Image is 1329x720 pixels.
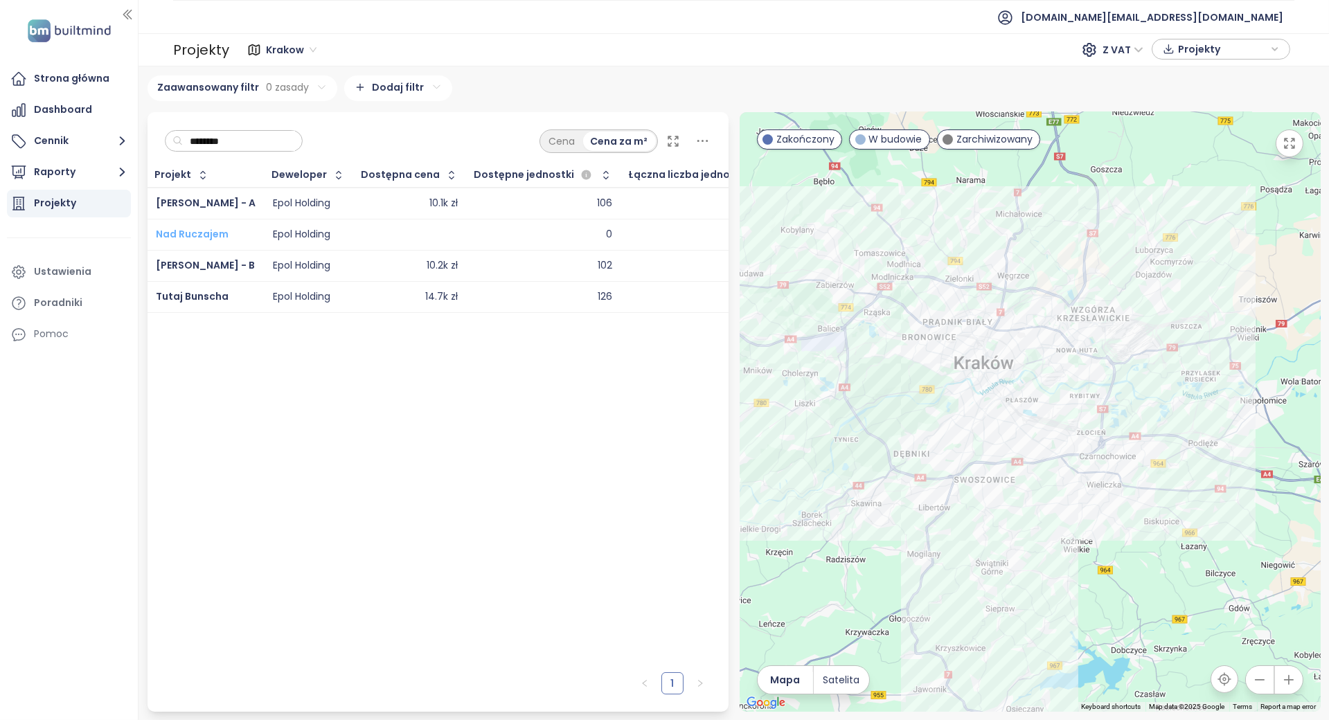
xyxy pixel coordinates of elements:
[156,227,229,241] a: Nad Ruczajem
[641,679,649,687] span: left
[634,672,656,694] li: Poprzednia strona
[956,132,1033,147] span: Zarchiwizowany
[1233,703,1253,710] a: Terms (opens in new tab)
[156,289,229,303] a: Tutaj Bunscha
[7,258,131,286] a: Ustawienia
[155,170,192,179] div: Projekt
[7,321,131,348] div: Pomoc
[272,170,328,179] div: Deweloper
[606,228,612,241] div: 0
[1082,702,1141,712] button: Keyboard shortcuts
[743,694,789,712] a: Open this area in Google Maps (opens a new window)
[662,673,683,694] a: 1
[34,70,109,87] div: Strona główna
[173,36,229,64] div: Projekty
[34,294,82,312] div: Poradniki
[273,228,330,241] div: Epol Holding
[273,260,330,272] div: Epol Holding
[344,75,452,101] div: Dodaj filtr
[696,679,704,687] span: right
[1178,39,1267,60] span: Projekty
[689,672,711,694] li: Następna strona
[427,260,458,272] div: 10.2k zł
[869,132,922,147] span: W budowie
[34,101,92,118] div: Dashboard
[156,258,255,272] a: [PERSON_NAME] - B
[542,132,583,151] div: Cena
[273,291,330,303] div: Epol Holding
[266,39,316,60] span: Krakow
[1261,703,1317,710] a: Report a map error
[267,80,310,95] span: 0 zasady
[7,96,131,124] a: Dashboard
[474,170,575,179] span: Dostępne jednostki
[629,170,753,179] div: Łączna liczba jednostek
[7,159,131,186] button: Raporty
[598,291,612,303] div: 126
[770,672,800,687] span: Mapa
[24,17,115,45] img: logo
[273,197,330,210] div: Epol Holding
[7,190,131,217] a: Projekty
[1150,703,1225,710] span: Map data ©2025 Google
[598,260,612,272] div: 102
[425,291,458,303] div: 14.7k zł
[474,167,595,183] div: Dostępne jednostki
[429,197,458,210] div: 10.1k zł
[34,195,76,212] div: Projekty
[743,694,789,712] img: Google
[7,65,131,93] a: Strona główna
[7,127,131,155] button: Cennik
[156,196,256,210] a: [PERSON_NAME] - A
[1021,1,1283,34] span: [DOMAIN_NAME][EMAIL_ADDRESS][DOMAIN_NAME]
[758,666,813,694] button: Mapa
[362,170,440,179] div: Dostępna cena
[689,672,711,694] button: right
[34,325,69,343] div: Pomoc
[597,197,612,210] div: 106
[1159,39,1283,60] div: button
[583,132,656,151] div: Cena za m²
[7,289,131,317] a: Poradniki
[661,672,684,694] li: 1
[634,672,656,694] button: left
[776,132,835,147] span: Zakończony
[34,263,91,280] div: Ustawienia
[1103,39,1143,60] span: Z VAT
[814,666,869,694] button: Satelita
[148,75,337,101] div: Zaawansowany filtr
[823,672,860,687] span: Satelita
